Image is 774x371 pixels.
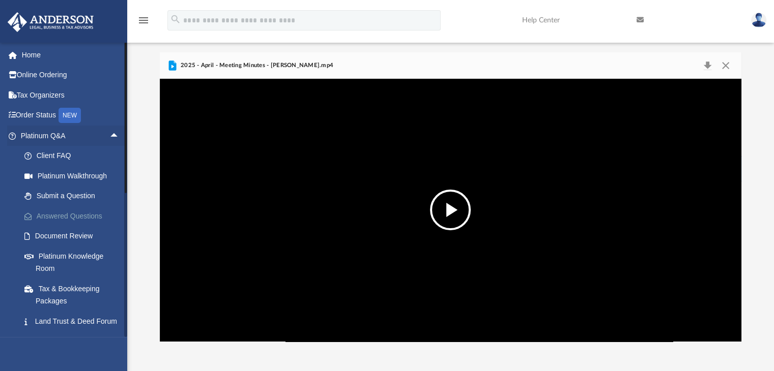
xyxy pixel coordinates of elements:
button: Close [716,58,735,73]
a: Submit a Question [14,186,135,206]
img: User Pic [751,13,766,27]
a: Order StatusNEW [7,105,135,126]
div: Preview [160,52,742,342]
a: Platinum Knowledge Room [14,246,135,279]
div: File preview [160,79,742,341]
a: menu [137,19,150,26]
a: Portal Feedback [14,331,135,352]
a: Tax Organizers [7,85,135,105]
a: Tax & Bookkeeping Packages [14,279,135,311]
a: Document Review [14,226,135,246]
a: Home [7,45,135,65]
img: Anderson Advisors Platinum Portal [5,12,97,32]
a: Platinum Walkthrough [14,166,135,186]
span: arrow_drop_up [109,126,130,146]
div: NEW [59,108,81,123]
a: Online Ordering [7,65,135,85]
a: Platinum Q&Aarrow_drop_up [7,126,135,146]
a: Client FAQ [14,146,135,166]
a: Answered Questions [14,206,135,226]
i: menu [137,14,150,26]
i: search [170,14,181,25]
span: 2025 - April - Meeting Minutes - [PERSON_NAME].mp4 [179,61,334,70]
a: Land Trust & Deed Forum [14,311,135,331]
button: Download [699,58,717,73]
